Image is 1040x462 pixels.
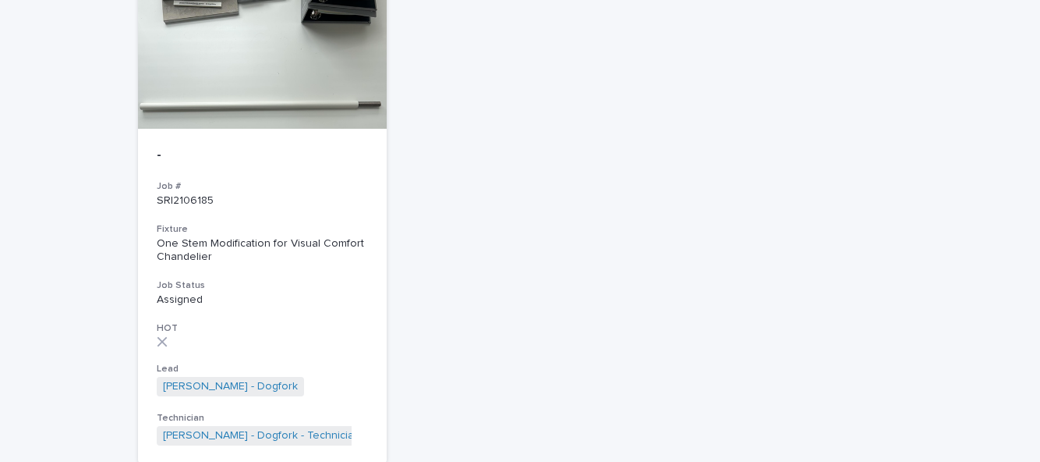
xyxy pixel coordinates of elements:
h3: Job # [157,180,368,193]
a: [PERSON_NAME] - Dogfork [163,380,298,393]
h3: Technician [157,412,368,425]
p: Assigned [157,293,368,307]
div: One Stem Modification for Visual Comfort Chandelier [157,237,368,264]
p: SRI2106185 [157,194,368,208]
h3: Fixture [157,223,368,236]
h3: Job Status [157,279,368,292]
p: - [157,147,368,165]
a: [PERSON_NAME] - Dogfork - Technician [163,429,360,442]
h3: Lead [157,363,368,375]
h3: HOT [157,322,368,335]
